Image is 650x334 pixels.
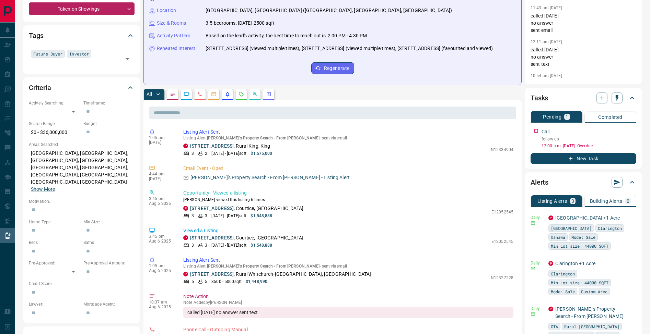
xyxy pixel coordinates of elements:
p: Completed [598,115,623,120]
p: 3500 - 5000 sqft [211,279,242,285]
p: $0 - $36,000,000 [29,127,80,138]
p: N12334904 [491,147,513,153]
div: property.ca [548,215,553,220]
div: property.ca [183,272,188,276]
p: 3 [205,213,207,219]
svg: Agent Actions [266,91,271,97]
div: property.ca [548,307,553,311]
p: 0 [627,199,629,203]
svg: Requests [239,91,244,97]
p: , Courtice, [GEOGRAPHIC_DATA] [190,205,303,212]
p: Location [157,7,176,14]
p: 1:05 pm [149,135,173,140]
p: Size & Rooms [157,20,186,27]
p: 5 [205,279,207,285]
p: follow up [542,136,636,142]
div: property.ca [183,144,188,148]
span: Oshawa [551,234,565,240]
p: 3 [191,150,194,157]
p: 2 [205,150,207,157]
p: 5 [191,279,194,285]
h2: Tags [29,30,43,41]
p: Pending [543,114,561,119]
p: Timeframe: [83,100,135,106]
p: Search Range: [29,121,80,127]
p: Call [542,128,550,135]
p: Motivation: [29,198,135,205]
p: [STREET_ADDRESS] (viewed multiple times), [STREET_ADDRESS] (viewed multiple times), [STREET_ADDRE... [206,45,493,52]
p: Baths: [83,239,135,246]
p: $1,548,888 [251,242,272,248]
p: Opportunity - Viewed a listing [183,189,513,197]
a: [STREET_ADDRESS] [190,143,234,149]
p: 12:00 a.m. [DATE] - Overdue [542,143,636,149]
p: , Rural King, King [190,143,270,150]
p: Home Type: [29,219,80,225]
p: [PERSON_NAME]'s Property Search - From [PERSON_NAME] - Listing Alert [190,174,350,181]
svg: Lead Browsing Activity [184,91,189,97]
svg: Email [531,312,535,317]
p: called [DATE] no answer sent email [531,12,636,34]
span: Clarington [598,225,622,232]
span: Future Buyer [33,50,62,57]
a: [STREET_ADDRESS] [190,271,234,277]
p: Budget: [83,121,135,127]
button: Show More [31,186,55,193]
p: $1,548,888 [251,213,272,219]
a: [PERSON_NAME]'s Property Search - From [PERSON_NAME] [555,306,624,319]
span: [GEOGRAPHIC_DATA] [551,225,592,232]
p: 3 [191,242,194,248]
p: Based on the lead's activity, the best time to reach out is: 2:00 PM - 4:30 PM [206,32,367,39]
p: E12052545 [491,238,513,245]
p: Activity Pattern [157,32,190,39]
p: , Courtice, [GEOGRAPHIC_DATA] [190,234,303,242]
p: $1,575,000 [251,150,272,157]
span: Clarington [551,270,575,277]
span: Custom Area [581,288,607,295]
p: 1:05 pm [149,263,173,268]
p: Min Size: [83,219,135,225]
p: Phone Call - Outgoing Manual [183,326,513,333]
a: [GEOGRAPHIC_DATA] +1 Acre [555,215,620,221]
div: Tags [29,27,135,44]
svg: Listing Alerts [225,91,230,97]
h2: Tasks [531,92,548,103]
p: All [147,92,152,97]
p: Aug 6 2025 [149,239,173,244]
p: Listing Alert Sent [183,128,513,136]
p: 3:45 pm [149,196,173,201]
p: Listing Alert : - sent via email [183,264,513,269]
p: called [DATE] no answer sent text [531,46,636,68]
svg: Calls [197,91,203,97]
p: [DATE] [149,176,173,181]
svg: Emails [211,91,217,97]
svg: Opportunities [252,91,258,97]
button: Open [123,54,132,64]
div: Alerts [531,174,636,190]
p: Areas Searched: [29,141,135,148]
a: [STREET_ADDRESS] [190,206,234,211]
p: N12327228 [491,275,513,281]
svg: Email [531,221,535,225]
p: [GEOGRAPHIC_DATA], [GEOGRAPHIC_DATA] ([GEOGRAPHIC_DATA], [GEOGRAPHIC_DATA], [GEOGRAPHIC_DATA]) [206,7,452,14]
div: property.ca [548,261,553,266]
p: 3:45 pm [149,234,173,239]
h2: Criteria [29,82,51,93]
p: Beds: [29,239,80,246]
span: [PERSON_NAME]'s Property Search - From [PERSON_NAME] [207,136,320,140]
span: Mode: Sale [571,234,595,240]
div: Taken on Showings [29,2,135,15]
p: Daily [531,306,544,312]
svg: Email [531,266,535,271]
p: Daily [531,214,544,221]
span: Min Lot size: 44000 SQFT [551,279,608,286]
p: [PERSON_NAME] viewed this listing 6 times [183,197,513,203]
a: [STREET_ADDRESS] [190,235,234,240]
p: 11:43 am [DATE] [531,5,562,10]
p: 3 [571,199,574,203]
p: Pre-Approval Amount: [83,260,135,266]
span: Investor [69,50,89,57]
div: Criteria [29,79,135,96]
p: Aug 6 2025 [149,201,173,206]
p: E12052545 [491,209,513,215]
